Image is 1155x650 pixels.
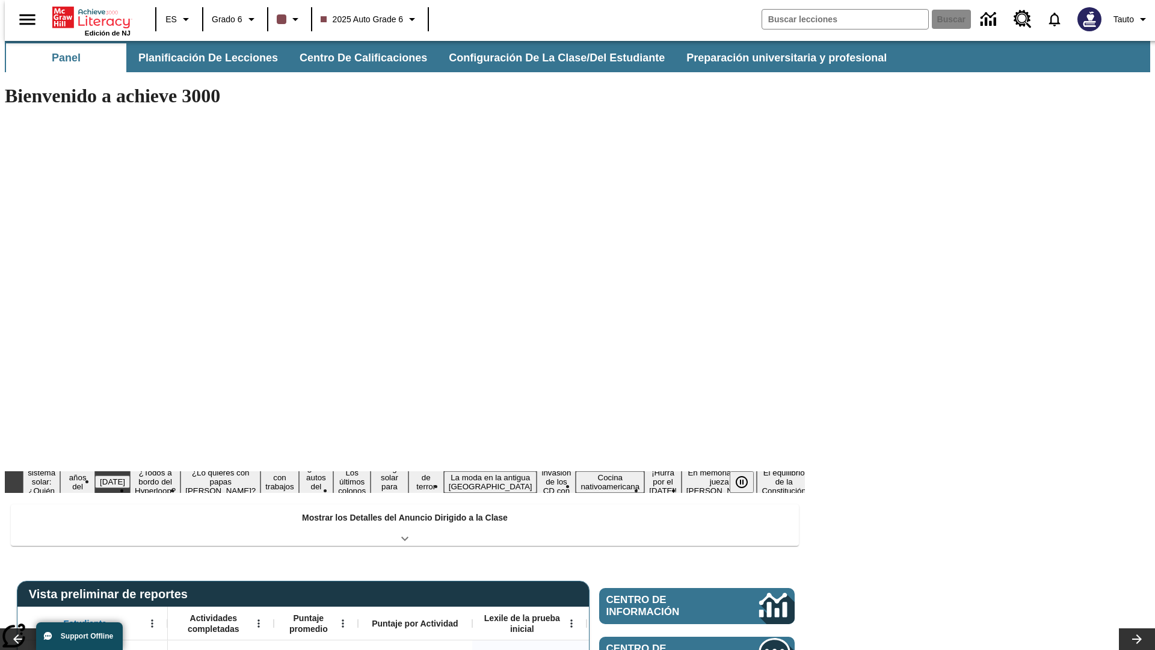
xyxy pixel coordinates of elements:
div: Mostrar los Detalles del Anuncio Dirigido a la Clase [11,504,799,546]
button: Panel [6,43,126,72]
p: Mostrar los Detalles del Anuncio Dirigido a la Clase [302,512,508,524]
span: Vista preliminar de reportes [29,587,194,601]
span: Edición de NJ [85,29,131,37]
span: Lexile de la prueba inicial [478,613,566,634]
button: Diapositiva 9 Energía solar para todos [371,462,408,502]
input: Buscar campo [762,10,928,29]
div: Pausar [730,471,766,493]
button: Diapositiva 13 Cocina nativoamericana [576,471,644,493]
button: Diapositiva 14 ¡Hurra por el Día de la Constitución! [644,466,682,497]
button: Diapositiva 4 ¿Todos a bordo del Hyperloop? [130,466,180,497]
button: El color de la clase es café oscuro. Cambiar el color de la clase. [272,8,307,30]
button: Diapositiva 5 ¿Lo quieres con papas fritas? [180,466,260,497]
button: Carrusel de lecciones, seguir [1119,628,1155,650]
button: Diapositiva 1 El sistema solar: ¿Quién acertó? [23,457,60,506]
button: Abrir menú [250,614,268,633]
div: Portada [52,4,131,37]
button: Diapositiva 15 En memoria de la jueza O'Connor [682,466,757,497]
button: Diapositiva 11 La moda en la antigua Roma [444,471,537,493]
a: Portada [52,5,131,29]
div: Subbarra de navegación [5,43,898,72]
button: Diapositiva 3 Día del Trabajo [95,475,130,488]
button: Diapositiva 10 La historia de terror del tomate [408,453,444,511]
button: Clase: 2025 Auto Grade 6, Selecciona una clase [316,8,425,30]
span: Support Offline [61,632,113,640]
div: Subbarra de navegación [5,41,1150,72]
button: Support Offline [36,622,123,650]
a: Centro de información [599,588,795,624]
button: Diapositiva 16 El equilibrio de la Constitución [757,466,810,497]
button: Centro de calificaciones [290,43,437,72]
button: Abrir menú [143,614,161,633]
a: Centro de recursos, Se abrirá en una pestaña nueva. [1006,3,1039,36]
a: Notificaciones [1039,4,1070,35]
button: Diapositiva 8 Los últimos colonos [333,466,371,497]
span: Puntaje por Actividad [372,618,458,629]
button: Lenguaje: ES, Selecciona un idioma [160,8,199,30]
a: Centro de información [973,3,1006,36]
span: ES [165,13,177,26]
button: Grado: Grado 6, Elige un grado [207,8,263,30]
button: Abrir el menú lateral [10,2,45,37]
span: Tauto [1113,13,1134,26]
button: Perfil/Configuración [1109,8,1155,30]
button: Diapositiva 7 ¿Los autos del futuro? [299,462,333,502]
span: Puntaje promedio [280,613,337,634]
button: Escoja un nuevo avatar [1070,4,1109,35]
button: Planificación de lecciones [129,43,288,72]
button: Preparación universitaria y profesional [677,43,896,72]
button: Diapositiva 6 Niños con trabajos sucios [260,462,298,502]
button: Diapositiva 2 20 años del 11 de septiembre [60,462,95,502]
h1: Bienvenido a achieve 3000 [5,85,805,107]
button: Abrir menú [562,614,581,633]
span: 2025 Auto Grade 6 [321,13,404,26]
button: Configuración de la clase/del estudiante [439,43,674,72]
span: Actividades completadas [174,613,253,634]
span: Estudiante [64,618,107,629]
button: Pausar [730,471,754,493]
span: Grado 6 [212,13,242,26]
img: Avatar [1077,7,1101,31]
button: Diapositiva 12 La invasión de los CD con Internet [537,457,576,506]
button: Abrir menú [334,614,352,633]
span: Centro de información [606,594,719,618]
